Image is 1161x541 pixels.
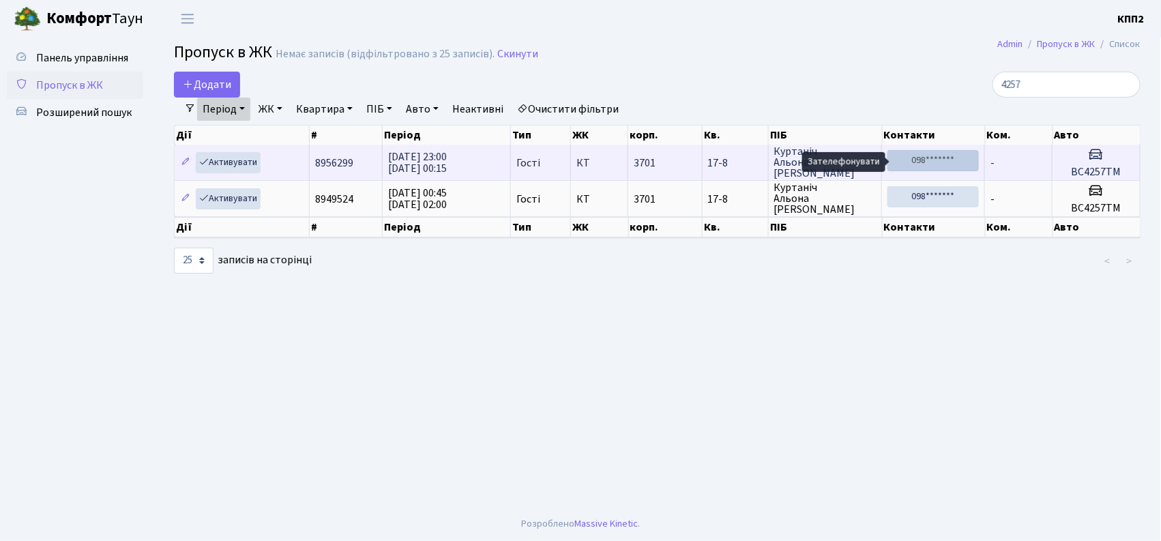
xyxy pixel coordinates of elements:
th: Кв. [703,126,769,145]
span: Гості [516,194,540,205]
span: 3701 [634,156,656,171]
a: Очистити фільтри [512,98,624,121]
th: # [310,217,383,237]
span: [DATE] 00:45 [DATE] 02:00 [388,186,447,212]
th: ЖК [571,217,628,237]
div: Немає записів (відфільтровано з 25 записів). [276,48,495,61]
span: 17-8 [708,194,763,205]
span: Куртаніч Альона [PERSON_NAME] [774,182,876,215]
span: КТ [576,158,622,169]
span: Розширений пошук [36,105,132,120]
span: - [990,156,995,171]
li: Список [1096,37,1141,52]
nav: breadcrumb [978,30,1161,59]
a: Скинути [497,48,538,61]
th: Тип [511,217,571,237]
a: КПП2 [1118,11,1145,27]
span: 17-8 [708,158,763,169]
div: Розроблено . [521,516,640,531]
a: Пропуск в ЖК [7,72,143,99]
a: Неактивні [447,98,509,121]
span: - [990,192,995,207]
a: Admin [998,37,1023,51]
select: записів на сторінці [174,248,214,274]
span: Додати [183,77,231,92]
span: Гості [516,158,540,169]
span: 8949524 [315,192,353,207]
a: Панель управління [7,44,143,72]
button: Переключити навігацію [171,8,205,30]
th: Ком. [986,217,1053,237]
th: Період [383,126,511,145]
th: ПІБ [769,126,883,145]
input: Пошук... [993,72,1141,98]
img: logo.png [14,5,41,33]
th: ЖК [571,126,628,145]
th: Кв. [703,217,769,237]
a: Авто [400,98,444,121]
th: Ком. [986,126,1053,145]
th: Дії [175,126,310,145]
b: Комфорт [46,8,112,29]
a: Активувати [196,188,261,209]
a: ЖК [253,98,288,121]
th: корп. [628,126,703,145]
th: Період [383,217,511,237]
b: КПП2 [1118,12,1145,27]
a: Квартира [291,98,358,121]
a: Період [197,98,250,121]
span: Пропуск в ЖК [174,40,272,64]
span: Пропуск в ЖК [36,78,103,93]
span: Панель управління [36,50,128,65]
span: 3701 [634,192,656,207]
label: записів на сторінці [174,248,312,274]
span: Куртаніч Альона [PERSON_NAME] [774,146,876,179]
span: [DATE] 23:00 [DATE] 00:15 [388,149,447,176]
th: корп. [629,217,703,237]
span: 8956299 [315,156,353,171]
th: Авто [1053,217,1141,237]
a: Розширений пошук [7,99,143,126]
a: Massive Kinetic [574,516,638,531]
h5: ВС4257ТМ [1058,202,1134,215]
th: Контакти [883,217,986,237]
a: Пропуск в ЖК [1038,37,1096,51]
th: Контакти [883,126,986,145]
a: Додати [174,72,240,98]
th: Авто [1053,126,1141,145]
th: # [310,126,383,145]
th: Дії [175,217,310,237]
span: Таун [46,8,143,31]
h5: ВС4257ТМ [1058,166,1134,179]
th: Тип [511,126,571,145]
a: ПІБ [361,98,398,121]
a: Активувати [196,152,261,173]
th: ПІБ [769,217,883,237]
div: Зателефонувати [802,152,885,172]
span: КТ [576,194,622,205]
